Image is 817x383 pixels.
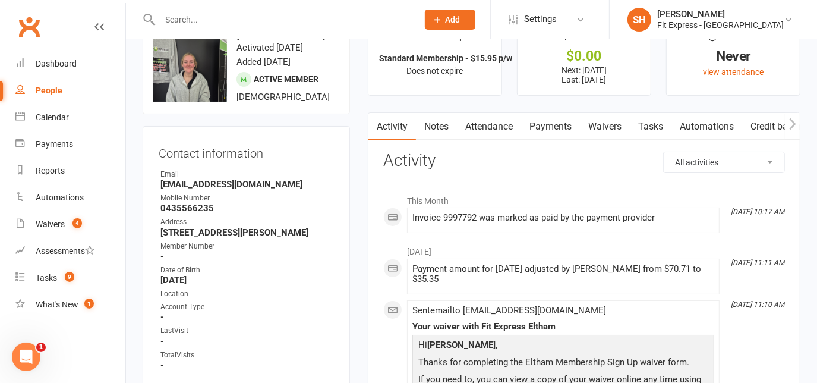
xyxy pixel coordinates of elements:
div: Never [677,50,789,62]
div: Calendar [36,112,69,122]
p: Thanks for completing the Eltham Membership Sign Up waiver form. [415,355,711,372]
time: Added [DATE] [236,56,291,67]
a: Automations [15,184,125,211]
i: [DATE] 10:17 AM [731,208,784,216]
strong: [PERSON_NAME] [427,340,496,350]
div: SH [627,8,651,32]
a: People [15,77,125,104]
a: Waivers 4 [15,211,125,238]
div: $0.00 [528,50,640,62]
a: What's New1 [15,291,125,318]
span: Active member [254,74,318,84]
div: Your waiver with Fit Express Eltham [412,322,714,332]
div: Automations [36,193,84,202]
div: TotalVisits [160,350,334,361]
div: Tasks [36,273,57,282]
span: 4 [72,218,82,228]
div: People [36,86,62,95]
a: Waivers [580,113,630,140]
strong: Standard Membership - $15.95 p/w [379,54,512,63]
a: view attendance [703,67,764,77]
input: Search... [156,11,409,28]
div: Account Type [160,302,334,313]
div: [PERSON_NAME] [657,9,784,20]
strong: [STREET_ADDRESS][PERSON_NAME] [160,227,334,238]
a: Tasks [630,113,671,140]
a: Payments [15,131,125,158]
div: Payments [36,139,73,149]
span: 1 [84,299,94,309]
li: This Month [383,189,785,208]
strong: - [160,360,334,371]
div: Dashboard [36,59,77,68]
a: Tasks 9 [15,265,125,291]
div: Date of Birth [160,265,334,276]
a: Attendance [457,113,521,140]
div: Memberships [400,29,469,51]
div: Member Number [160,241,334,252]
span: Does not expire [406,66,463,76]
i: ✓ [400,31,408,42]
iframe: Intercom live chat [12,343,40,371]
a: Clubworx [14,12,44,42]
a: Activity [368,113,416,140]
span: Add [446,15,460,24]
div: Address [160,216,334,228]
a: Reports [15,158,125,184]
a: Notes [416,113,457,140]
strong: - [160,312,334,322]
h3: Activity [383,152,785,170]
strong: [EMAIL_ADDRESS][DOMAIN_NAME] [160,179,334,190]
span: Sent email to [EMAIL_ADDRESS][DOMAIN_NAME] [412,305,606,316]
div: Invoice 9997792 was marked as paid by the payment provider [412,213,714,223]
strong: 0435566235 [160,203,334,214]
a: Payments [521,113,580,140]
div: Email [160,169,334,180]
li: [DATE] [383,239,785,258]
div: What's New [36,300,78,309]
div: Assessments [36,246,94,256]
span: Settings [524,6,557,33]
a: Assessments [15,238,125,265]
a: Dashboard [15,51,125,77]
strong: - [160,251,334,262]
div: Reports [36,166,65,175]
a: Calendar [15,104,125,131]
h3: Contact information [159,142,334,160]
span: [DEMOGRAPHIC_DATA] [236,92,330,102]
span: 9 [65,272,74,282]
strong: - [160,336,334,347]
span: 1 [36,343,46,352]
strong: [DATE] [160,275,334,285]
button: Add [425,10,475,30]
p: Next: [DATE] Last: [DATE] [528,65,640,84]
i: [DATE] 11:10 AM [731,300,784,309]
time: Activated [DATE] [236,42,303,53]
i: [DATE] 11:11 AM [731,259,784,267]
div: LastVisit [160,325,334,337]
img: image1754010686.png [153,27,227,102]
div: Mobile Number [160,193,334,204]
div: Payment amount for [DATE] adjusted by [PERSON_NAME] from $70.71 to $35.35 [412,264,714,284]
div: Waivers [36,219,65,229]
a: Automations [671,113,742,140]
div: Fit Express - [GEOGRAPHIC_DATA] [657,20,784,30]
p: Hi , [415,338,711,355]
div: Location [160,288,334,300]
